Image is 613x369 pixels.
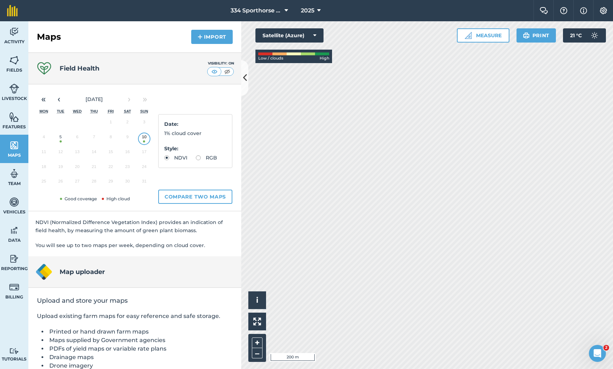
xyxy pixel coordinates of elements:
span: 21 ° C [570,28,582,43]
button: August 24, 2025 [136,161,153,176]
img: svg+xml;base64,PD94bWwgdmVyc2lvbj0iMS4wIiBlbmNvZGluZz0idXRmLTgiPz4KPCEtLSBHZW5lcmF0b3I6IEFkb2JlIE... [9,282,19,292]
button: August 7, 2025 [85,131,102,146]
img: A question mark icon [559,7,568,14]
button: August 8, 2025 [103,131,119,146]
button: August 3, 2025 [136,116,153,131]
img: svg+xml;base64,PD94bWwgdmVyc2lvbj0iMS4wIiBlbmNvZGluZz0idXRmLTgiPz4KPCEtLSBHZW5lcmF0b3I6IEFkb2JlIE... [587,28,602,43]
span: 2 [603,345,609,351]
button: » [137,91,153,107]
li: Drainage maps [48,353,233,362]
img: svg+xml;base64,PD94bWwgdmVyc2lvbj0iMS4wIiBlbmNvZGluZz0idXRmLTgiPz4KPCEtLSBHZW5lcmF0b3I6IEFkb2JlIE... [9,83,19,94]
span: i [256,296,258,304]
span: 2025 [301,6,314,15]
button: + [252,337,263,348]
abbr: Friday [108,109,114,113]
img: Two speech bubbles overlapping with the left bubble in the forefront [540,7,548,14]
button: August 19, 2025 [52,161,69,176]
p: You will see up to two maps per week, depending on cloud cover. [35,241,234,249]
img: svg+xml;base64,PHN2ZyB4bWxucz0iaHR0cDovL3d3dy53My5vcmcvMjAwMC9zdmciIHdpZHRoPSI1NiIgaGVpZ2h0PSI2MC... [9,55,19,66]
button: August 30, 2025 [119,175,136,190]
span: High cloud [100,196,130,201]
img: svg+xml;base64,PD94bWwgdmVyc2lvbj0iMS4wIiBlbmNvZGluZz0idXRmLTgiPz4KPCEtLSBHZW5lcmF0b3I6IEFkb2JlIE... [9,225,19,236]
button: August 12, 2025 [52,146,69,161]
button: August 6, 2025 [69,131,85,146]
button: [DATE] [67,91,121,107]
button: Measure [457,28,509,43]
button: August 5, 2025 [52,131,69,146]
button: August 21, 2025 [85,161,102,176]
button: August 9, 2025 [119,131,136,146]
label: NDVI [164,155,187,160]
button: August 31, 2025 [136,175,153,190]
p: NDVI (Normalized Difference Vegetation Index) provides an indication of field health, by measurin... [35,218,234,234]
h2: Upload and store your maps [37,296,233,305]
iframe: Intercom live chat [589,345,606,362]
button: August 4, 2025 [35,131,52,146]
button: August 28, 2025 [85,175,102,190]
button: August 2, 2025 [119,116,136,131]
div: Visibility: On [207,61,234,66]
li: Maps supplied by Government agencies [48,336,233,345]
button: August 10, 2025 [136,131,153,146]
img: svg+xml;base64,PHN2ZyB4bWxucz0iaHR0cDovL3d3dy53My5vcmcvMjAwMC9zdmciIHdpZHRoPSIxNCIgaGVpZ2h0PSIyNC... [198,33,203,41]
label: RGB [196,155,217,160]
img: Four arrows, one pointing top left, one top right, one bottom right and the last bottom left [253,318,261,325]
button: August 25, 2025 [35,175,52,190]
button: Print [517,28,556,43]
button: › [121,91,137,107]
abbr: Wednesday [73,109,82,113]
button: « [35,91,51,107]
span: 334 Sporthorse Stud [231,6,282,15]
img: svg+xml;base64,PD94bWwgdmVyc2lvbj0iMS4wIiBlbmNvZGluZz0idXRmLTgiPz4KPCEtLSBHZW5lcmF0b3I6IEFkb2JlIE... [9,197,19,207]
button: Import [191,30,233,44]
p: 1% cloud cover [164,129,226,137]
abbr: Saturday [124,109,131,113]
p: Upload existing farm maps for easy reference and safe storage. [37,312,233,320]
img: svg+xml;base64,PHN2ZyB4bWxucz0iaHR0cDovL3d3dy53My5vcmcvMjAwMC9zdmciIHdpZHRoPSIxNyIgaGVpZ2h0PSIxNy... [580,6,587,15]
img: Ruler icon [465,32,472,39]
span: High [320,55,329,62]
li: Printed or hand drawn farm maps [48,328,233,336]
img: svg+xml;base64,PHN2ZyB4bWxucz0iaHR0cDovL3d3dy53My5vcmcvMjAwMC9zdmciIHdpZHRoPSIxOSIgaGVpZ2h0PSIyNC... [523,31,530,40]
abbr: Sunday [140,109,148,113]
li: PDFs of yield maps or variable rate plans [48,345,233,353]
button: August 18, 2025 [35,161,52,176]
span: Good coverage [59,196,97,201]
img: svg+xml;base64,PD94bWwgdmVyc2lvbj0iMS4wIiBlbmNvZGluZz0idXRmLTgiPz4KPCEtLSBHZW5lcmF0b3I6IEFkb2JlIE... [9,348,19,354]
img: svg+xml;base64,PHN2ZyB4bWxucz0iaHR0cDovL3d3dy53My5vcmcvMjAwMC9zdmciIHdpZHRoPSI1MCIgaGVpZ2h0PSI0MC... [223,68,232,75]
button: Satellite (Azure) [255,28,324,43]
span: [DATE] [85,96,103,102]
abbr: Thursday [90,109,98,113]
img: svg+xml;base64,PD94bWwgdmVyc2lvbj0iMS4wIiBlbmNvZGluZz0idXRmLTgiPz4KPCEtLSBHZW5lcmF0b3I6IEFkb2JlIE... [9,27,19,37]
img: svg+xml;base64,PHN2ZyB4bWxucz0iaHR0cDovL3d3dy53My5vcmcvMjAwMC9zdmciIHdpZHRoPSI1NiIgaGVpZ2h0PSI2MC... [9,112,19,122]
button: August 15, 2025 [103,146,119,161]
button: August 22, 2025 [103,161,119,176]
button: August 26, 2025 [52,175,69,190]
button: i [248,291,266,309]
img: svg+xml;base64,PHN2ZyB4bWxucz0iaHR0cDovL3d3dy53My5vcmcvMjAwMC9zdmciIHdpZHRoPSI1MCIgaGVpZ2h0PSI0MC... [210,68,219,75]
h2: Maps [37,31,61,43]
button: August 14, 2025 [85,146,102,161]
img: svg+xml;base64,PD94bWwgdmVyc2lvbj0iMS4wIiBlbmNvZGluZz0idXRmLTgiPz4KPCEtLSBHZW5lcmF0b3I6IEFkb2JlIE... [9,253,19,264]
button: – [252,348,263,358]
span: Low / clouds [258,55,283,62]
button: August 11, 2025 [35,146,52,161]
h4: Field Health [60,63,99,73]
abbr: Tuesday [57,109,64,113]
button: August 16, 2025 [119,146,136,161]
button: August 20, 2025 [69,161,85,176]
button: August 29, 2025 [103,175,119,190]
img: svg+xml;base64,PHN2ZyB4bWxucz0iaHR0cDovL3d3dy53My5vcmcvMjAwMC9zdmciIHdpZHRoPSI1NiIgaGVpZ2h0PSI2MC... [9,140,19,151]
img: fieldmargin Logo [7,5,18,16]
button: August 17, 2025 [136,146,153,161]
button: August 27, 2025 [69,175,85,190]
button: 21 °C [563,28,606,43]
img: A cog icon [599,7,608,14]
strong: Style : [164,145,178,152]
button: ‹ [51,91,67,107]
img: Map uploader logo [35,263,53,280]
button: August 13, 2025 [69,146,85,161]
button: August 23, 2025 [119,161,136,176]
h4: Map uploader [60,267,105,277]
strong: Date : [164,121,178,127]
